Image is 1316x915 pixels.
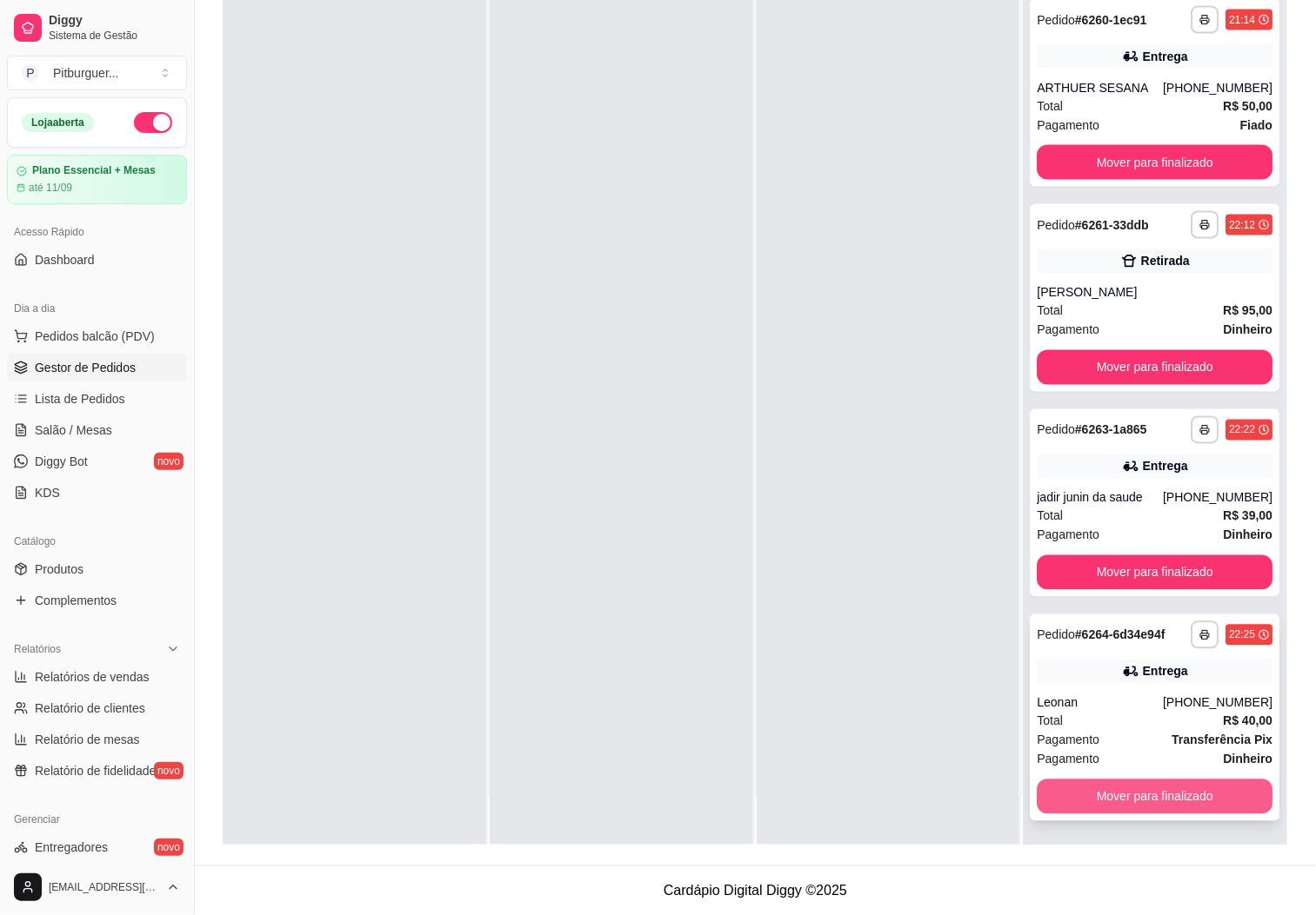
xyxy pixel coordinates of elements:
[1037,694,1163,712] div: Leonan
[134,112,172,133] button: Alterar Status
[35,453,88,470] span: Diggy Bot
[1075,423,1147,437] strong: # 6263-1a865
[1037,321,1099,340] span: Pagamento
[1037,13,1075,27] span: Pedido
[35,762,156,779] span: Relatório de fidelidade
[1037,628,1075,642] span: Pedido
[7,416,187,444] a: Salão / Mesas
[1037,712,1063,731] span: Total
[7,7,187,49] a: DiggySistema de Gestão
[35,560,84,578] span: Produtos
[195,865,1316,915] footer: Cardápio Digital Diggy © 2025
[1037,96,1063,116] span: Total
[1141,253,1190,270] div: Retirada
[7,866,187,908] button: [EMAIL_ADDRESS][DOMAIN_NAME]
[1037,526,1099,545] span: Pagamento
[22,64,39,82] span: P
[1037,302,1063,321] span: Total
[35,700,145,717] span: Relatório de clientes
[1143,663,1188,680] div: Entrega
[1037,79,1163,96] div: ARTHUER SESANA
[35,668,150,686] span: Relatórios de vendas
[32,164,156,177] article: Plano Essencial + Mesas
[1037,116,1099,135] span: Pagamento
[1223,528,1273,542] strong: Dinheiro
[7,726,187,753] a: Relatório de mesas
[7,757,187,785] a: Relatório de fidelidadenovo
[1172,733,1273,747] strong: Transferência Pix
[1075,13,1147,27] strong: # 6260-1ec91
[49,29,180,43] span: Sistema de Gestão
[35,484,60,501] span: KDS
[7,218,187,246] div: Acesso Rápido
[35,731,140,748] span: Relatório de mesas
[1240,118,1273,132] strong: Fiado
[49,880,159,894] span: [EMAIL_ADDRESS][DOMAIN_NAME]
[7,448,187,475] a: Diggy Botnovo
[1163,489,1273,507] div: [PHONE_NUMBER]
[35,359,136,376] span: Gestor de Pedidos
[1223,714,1273,728] strong: R$ 40,00
[1163,79,1273,96] div: [PHONE_NUMBER]
[1223,99,1273,113] strong: R$ 50,00
[7,555,187,583] a: Produtos
[1037,284,1273,302] div: [PERSON_NAME]
[7,56,187,90] button: Select a team
[1143,48,1188,65] div: Entrega
[7,479,187,507] a: KDS
[1037,779,1273,814] button: Mover para finalizado
[53,64,119,82] div: Pitburguer ...
[1223,323,1273,337] strong: Dinheiro
[1229,423,1255,437] div: 22:22
[1075,218,1149,232] strong: # 6261-33ddb
[35,839,108,856] span: Entregadores
[29,181,72,195] article: até 11/09
[7,694,187,722] a: Relatório de clientes
[1037,218,1075,232] span: Pedido
[35,390,125,408] span: Lista de Pedidos
[1229,218,1255,232] div: 22:12
[1037,507,1063,526] span: Total
[7,246,187,274] a: Dashboard
[35,251,95,269] span: Dashboard
[1037,350,1273,385] button: Mover para finalizado
[7,354,187,381] a: Gestor de Pedidos
[1075,628,1166,642] strong: # 6264-6d34e94f
[7,322,187,350] button: Pedidos balcão (PDV)
[7,587,187,614] a: Complementos
[7,385,187,413] a: Lista de Pedidos
[7,806,187,833] div: Gerenciar
[14,642,61,656] span: Relatórios
[35,421,112,439] span: Salão / Mesas
[1037,145,1273,180] button: Mover para finalizado
[7,295,187,322] div: Dia a dia
[7,663,187,691] a: Relatórios de vendas
[1223,304,1273,318] strong: R$ 95,00
[1223,753,1273,766] strong: Dinheiro
[35,592,117,609] span: Complementos
[1037,731,1099,750] span: Pagamento
[1229,628,1255,642] div: 22:25
[1037,489,1163,507] div: jadir junin da saude
[7,155,187,204] a: Plano Essencial + Mesasaté 11/09
[1143,458,1188,475] div: Entrega
[1037,423,1075,437] span: Pedido
[35,328,155,345] span: Pedidos balcão (PDV)
[1037,750,1099,769] span: Pagamento
[1163,694,1273,712] div: [PHONE_NUMBER]
[7,527,187,555] div: Catálogo
[49,13,180,29] span: Diggy
[1037,555,1273,590] button: Mover para finalizado
[1229,13,1255,27] div: 21:14
[1223,509,1273,523] strong: R$ 39,00
[7,833,187,861] a: Entregadoresnovo
[22,113,94,132] div: Loja aberta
